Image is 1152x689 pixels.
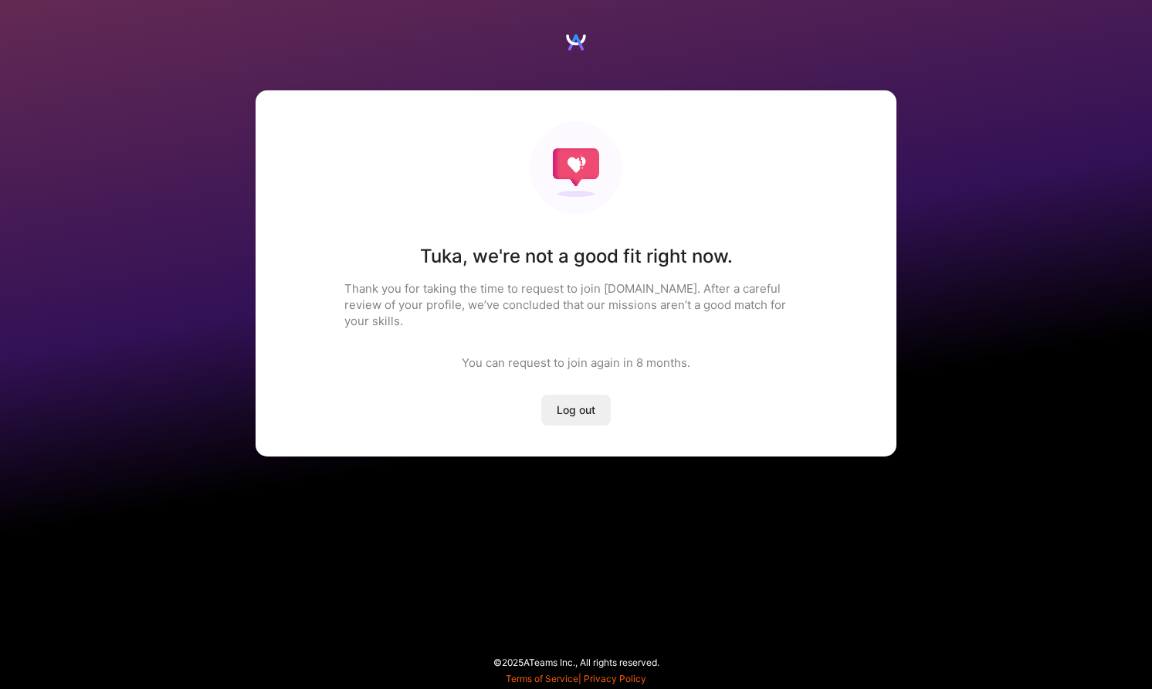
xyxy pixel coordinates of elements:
span: | [506,673,646,684]
img: Not fit [530,121,622,214]
button: Log out [541,395,611,426]
p: Thank you for taking the time to request to join [DOMAIN_NAME]. After a careful review of your pr... [344,280,808,329]
h1: Tuka , we're not a good fit right now. [420,245,733,268]
a: Terms of Service [506,673,578,684]
img: Logo [564,31,588,54]
a: Privacy Policy [584,673,646,684]
span: Log out [557,402,595,418]
div: You can request to join again in 8 months . [462,355,690,371]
